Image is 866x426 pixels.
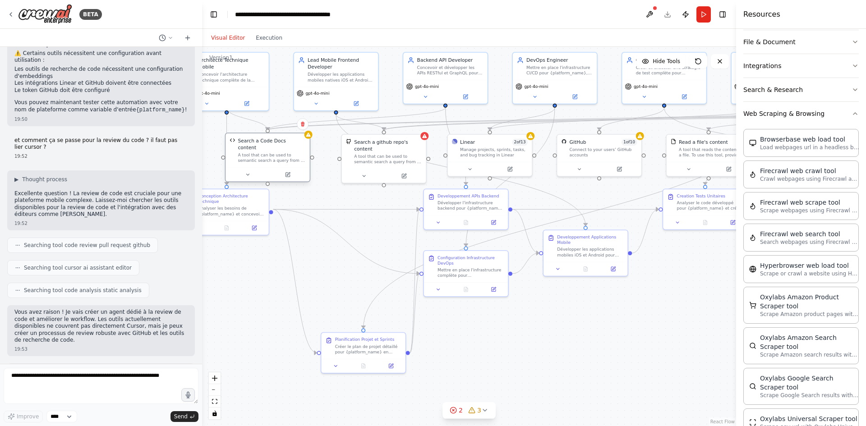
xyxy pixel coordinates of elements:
[512,52,597,104] div: DevOps EngineerMettre en place l'infrastructure CI/CD pour {platform_name}, automatiser les déplo...
[198,206,265,216] div: Analyser les besoins de {platform_name} et concevoir l'architecture technique complète incluant :...
[451,285,480,293] button: No output available
[198,72,265,82] div: Concevoir l'architecture technique complète de la plateforme mobile {platform_name}, en définissa...
[749,383,756,390] img: OxylabsGoogleSearchScraperTool
[198,57,265,70] div: Architecte Technique Mobile
[354,139,422,152] div: Search a github repo's content
[14,176,18,183] span: ▶
[308,57,374,70] div: Lead Mobile Frontend Developer
[442,402,496,419] button: 23
[209,54,233,61] div: Version 1
[666,134,751,177] div: FileReadToolRead a file's contentA tool that reads the content of a file. To use this tool, provi...
[308,72,374,82] div: Développer les applications mobiles natives iOS et Android pour {platform_name}, en utilisant les...
[570,147,637,158] div: Connect to your users’ GitHub accounts
[721,218,745,226] button: Open in side panel
[14,176,67,183] button: ▶Thought process
[4,411,43,422] button: Improve
[691,218,719,226] button: No output available
[743,30,859,54] button: File & Document
[460,147,528,158] div: Manage projects, sprints, tasks, and bug tracking in Linear
[14,116,188,123] div: 19:50
[743,9,780,20] h4: Resources
[451,218,480,226] button: No output available
[749,302,756,309] img: OxylabsAmazonProductScraperTool
[447,134,532,177] div: LinearLinear2of13Manage projects, sprints, tasks, and bug tracking in Linear
[180,32,195,43] button: Start a new chat
[417,57,484,64] div: Backend API Developer
[749,202,756,210] img: FirecrawlScrapeWebsiteTool
[760,270,859,277] p: Scrape or crawl a website using Hyperbrowser and return the contents in properly formatted markdo...
[491,165,530,173] button: Open in side panel
[760,414,859,423] div: Oxylabs Universal Scraper tool
[181,388,195,402] button: Click to speak your automation idea
[446,93,485,101] button: Open in side panel
[477,406,481,415] span: 3
[760,207,859,214] p: Scrape webpages using Firecrawl and return the contents
[273,206,419,277] g: Edge from e8eaa65f-dde1-4693-9339-857bba1d1fe7 to 93ceda00-f01d-4b85-81ca-470b9e7f34d1
[512,206,659,213] g: Edge from 3c92ac5c-12b2-49d7-8d80-613863e10b90 to 8daaf4c7-a367-420a-b3a2-b616b33b32ff
[209,372,221,419] div: React Flow controls
[556,93,594,101] button: Open in side panel
[196,91,220,96] span: gpt-4o-mini
[760,238,859,246] p: Search webpages using Firecrawl and return the results
[482,285,505,293] button: Open in side panel
[452,139,457,144] img: Linear
[14,220,188,227] div: 19:52
[209,372,221,384] button: zoom in
[14,40,86,47] strong: Notes importantes :
[14,190,188,218] p: Excellente question ! La review de code est cruciale pour une plateforme mobile complexe. Laissez...
[273,206,317,356] g: Edge from e8eaa65f-dde1-4693-9339-857bba1d1fe7 to 8c2d2680-b443-4698-8384-ec8729697b02
[14,346,188,353] div: 19:53
[321,332,406,374] div: Planification Projet et SprintsCréer le plan de projet détaillé pour {platform_name} en définissa...
[512,250,539,277] g: Edge from 93ceda00-f01d-4b85-81ca-470b9e7f34d1 to 3dfc7c6c-47cc-4b9e-b257-c1d404d5c6d6
[184,188,269,235] div: Conception Architecture TechniqueAnalyser les besoins de {platform_name} et concevoir l'architect...
[223,108,230,185] g: Edge from 33ea4ad8-9e1d-4efc-8714-aaa411a2fbac to e8eaa65f-dde1-4693-9339-857bba1d1fe7
[462,108,558,247] g: Edge from ea97d257-8624-4bec-85d8-a2112c1bbfdf to 93ceda00-f01d-4b85-81ca-470b9e7f34d1
[743,102,859,125] button: Web Scraping & Browsing
[417,65,484,76] div: Concevoir et développer les APIs RESTful et GraphQL pour {platform_name}, en créant une architect...
[174,413,188,420] span: Send
[632,206,659,257] g: Edge from 3dfc7c6c-47cc-4b9e-b257-c1d404d5c6d6 to 8daaf4c7-a367-420a-b3a2-b616b33b32ff
[760,175,859,183] p: Crawl webpages using Firecrawl and return the contents
[155,32,177,43] button: Switch to previous chat
[571,265,600,273] button: No output available
[349,362,378,370] button: No output available
[760,229,859,238] div: Firecrawl web search tool
[225,134,310,183] div: CodeDocsSearchToolSearch a Code Docs contentA tool that can be used to semantic search a query fr...
[760,293,859,311] div: Oxylabs Amazon Product Scraper tool
[460,139,475,146] div: Linear
[622,52,707,104] div: QA Test EngineerCréer et exécuter une stratégie de test complète pour {platform_name}, incluant l...
[749,419,756,426] img: OxylabsUniversalScraperTool
[709,165,748,173] button: Open in side panel
[24,242,150,249] span: Searching tool code review pull request github
[760,351,859,358] p: Scrape Amazon search results with Oxylabs Amazon Search Scraper
[423,250,508,297] div: Configuration Infrastructure DevOpsMettre en place l'infrastructure complète pour {platform_name}...
[14,87,188,94] li: Le token GitHub doit être configuré
[360,108,777,329] g: Edge from c337ff12-ea74-4ff8-8721-8045b6f65542 to 8c2d2680-b443-4698-8384-ec8729697b02
[543,229,628,276] div: Developpement Applications MobileDévelopper les applications mobiles iOS et Android pour {platfor...
[749,171,756,178] img: FirecrawlCrawlWebsiteTool
[297,118,309,130] button: Delete node
[209,408,221,419] button: toggle interactivity
[207,8,220,21] button: Hide left sidebar
[743,54,859,78] button: Integrations
[14,309,188,344] p: Vous avez raison ! Je vais créer un agent dédié à la review de code et améliorer le workflow. Les...
[235,10,336,19] nav: breadcrumb
[760,392,859,399] p: Scrape Google Search results with Oxylabs Google Search Scraper
[634,84,658,89] span: gpt-4o-mini
[653,58,680,65] span: Hide Tools
[209,396,221,408] button: fit view
[212,224,241,232] button: No output available
[14,99,188,114] p: Vous pouvez maintenant tester cette automation avec votre nom de plateforme comme variable d'entr...
[264,108,449,130] g: Edge from 014716d0-64af-4500-a55f-dc3ed3da8ad2 to d07e5bda-e43d-4bff-91ac-0e623d011193
[184,52,269,111] div: Architecte Technique MobileConcevoir l'architecture technique complète de la plateforme mobile {p...
[385,172,424,180] button: Open in side panel
[268,170,307,179] button: Open in side panel
[306,91,330,96] span: gpt-4o-mini
[335,337,394,342] div: Planification Projet et Sprints
[18,4,72,24] img: Logo
[601,265,625,273] button: Open in side panel
[410,206,419,356] g: Edge from 8c2d2680-b443-4698-8384-ec8729697b02 to 3c92ac5c-12b2-49d7-8d80-613863e10b90
[223,108,271,130] g: Edge from 33ea4ad8-9e1d-4efc-8714-aaa411a2fbac to d07e5bda-e43d-4bff-91ac-0e623d011193
[230,137,235,143] img: CodeDocsSearchTool
[24,264,132,271] span: Searching tool cursor ai assistant editor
